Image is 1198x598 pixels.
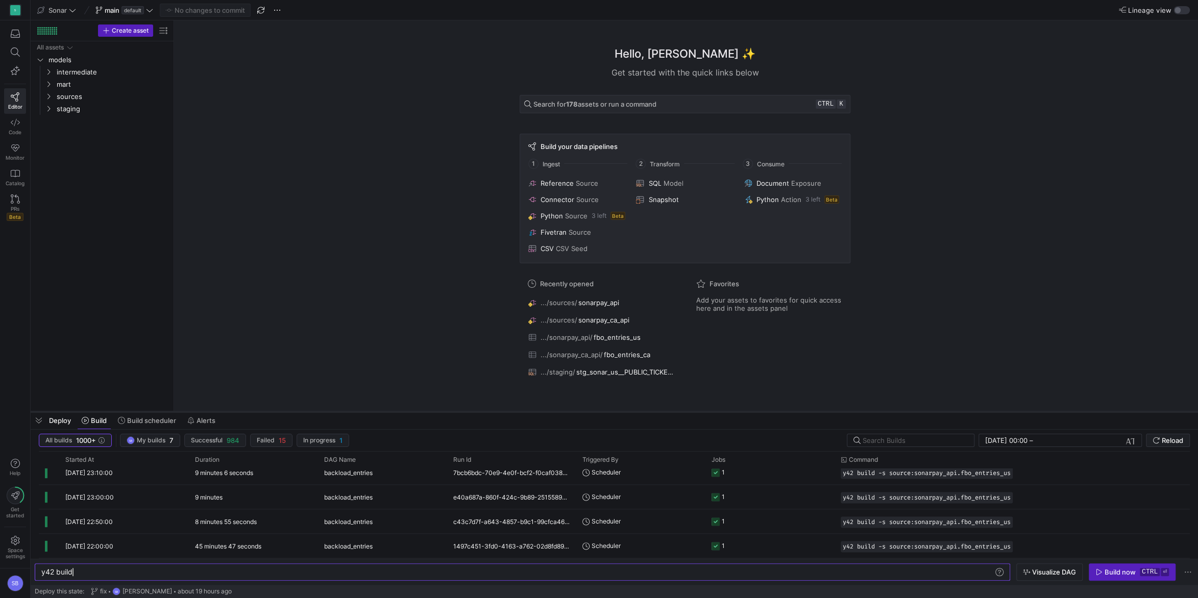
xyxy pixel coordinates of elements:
span: Deploy [49,416,71,425]
button: CSVCSV Seed [526,242,628,255]
span: 1 [339,436,343,444]
span: CSV Seed [556,244,588,253]
div: Press SPACE to select this row. [35,41,169,54]
kbd: k [837,99,846,109]
span: y42 build -s source:sonarpay_api.fbo_entries_us [843,494,1011,501]
span: fix [100,588,107,595]
span: models [48,54,168,66]
button: Getstarted [4,483,26,522]
span: sonarpay_ca_api [578,316,629,324]
span: 15 [279,436,286,444]
div: 7bcb6bdc-70e9-4e0f-bcf2-f0caf0384622 [447,460,576,484]
span: Scheduler [592,460,621,484]
y42-duration: 9 minutes [195,493,223,501]
div: 1 [722,485,725,509]
span: Document [756,179,789,187]
a: Spacesettings [4,531,26,564]
button: Sonar [35,4,79,17]
button: In progress1 [297,434,349,447]
span: default [121,6,144,14]
span: Connector [541,195,574,204]
span: Favorites [710,280,739,288]
div: Press SPACE to select this row. [35,103,169,115]
span: CSV [541,244,554,253]
button: .../staging/stg_sonar_us__PUBLIC_TICKETS [526,365,676,379]
button: ReferenceSource [526,177,628,189]
button: Successful984 [184,434,246,447]
div: 373bdd19-1818-4628-bd22-d78c0bef6110 [447,558,576,582]
span: Catalog [6,180,25,186]
span: 3 left [592,212,606,219]
div: Press SPACE to select this row. [35,66,169,78]
span: .../sonarpay_api/ [541,333,593,341]
button: fixSB[PERSON_NAME]about 19 hours ago [88,585,234,598]
span: backload_entries [324,485,373,509]
kbd: ⏎ [1161,568,1169,576]
span: Fivetran [541,228,567,236]
span: Beta [824,195,839,204]
span: SQL [648,179,661,187]
span: stg_sonar_us__PUBLIC_TICKETS [576,368,673,376]
button: Alerts [183,412,220,429]
span: Editor [8,104,22,110]
span: Triggered By [582,456,619,463]
span: Lineage view [1128,6,1171,14]
div: All assets [37,44,64,51]
span: Snapshot [648,195,678,204]
span: Alerts [197,416,215,425]
button: Create asset [98,24,153,37]
span: Reload [1162,436,1183,444]
span: .../sonarpay_ca_api/ [541,351,603,359]
strong: 178 [566,100,578,108]
div: Press SPACE to select this row. [35,90,169,103]
button: Build scheduler [113,412,181,429]
span: y42 build [41,567,72,576]
span: Action [781,195,801,204]
h1: Hello, [PERSON_NAME] ✨ [615,45,755,62]
a: Code [4,114,26,139]
button: SBMy builds7 [120,434,180,447]
span: Scheduler [592,534,621,558]
span: Recently opened [540,280,594,288]
a: S [4,2,26,19]
div: Get started with the quick links below [520,66,850,79]
button: DocumentExposure [742,177,844,189]
span: y42 build -s source:sonarpay_api.fbo_entries_us [843,469,1011,477]
span: Deploy this state: [35,588,84,595]
span: Build your data pipelines [541,142,618,151]
button: Failed15 [250,434,292,447]
span: Get started [6,506,24,518]
button: .../sources/sonarpay_ca_api [526,313,676,327]
span: Add your assets to favorites for quick access here and in the assets panel [696,296,842,312]
span: [DATE] 23:10:00 [65,469,113,477]
y42-duration: 8 minutes 55 seconds [195,518,257,526]
div: S [10,5,20,15]
button: maindefault [93,4,156,17]
span: main [105,6,119,14]
span: All builds [45,437,72,444]
span: Source [565,212,588,220]
span: Jobs [712,456,725,463]
span: Code [9,129,21,135]
span: 7 [169,436,174,444]
span: Exposure [791,179,821,187]
span: 984 [227,436,239,444]
button: All builds1000+ [39,434,112,447]
button: .../sonarpay_api/fbo_entries_us [526,331,676,344]
div: Press SPACE to select this row. [35,78,169,90]
span: Space settings [6,547,25,559]
span: Command [849,456,878,463]
span: [PERSON_NAME] [123,588,172,595]
button: Build [77,412,111,429]
span: backload_entries [324,461,373,485]
span: Duration [195,456,219,463]
button: Snapshot [634,193,736,206]
kbd: ctrl [816,99,836,109]
button: Visualize DAG [1016,563,1083,581]
span: [DATE] 22:00:00 [65,542,113,550]
a: Monitor [4,139,26,165]
span: sonarpay_api [578,298,619,307]
button: PythonAction3 leftBeta [742,193,844,206]
span: .../sources/ [541,316,577,324]
button: Reload [1146,434,1190,447]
